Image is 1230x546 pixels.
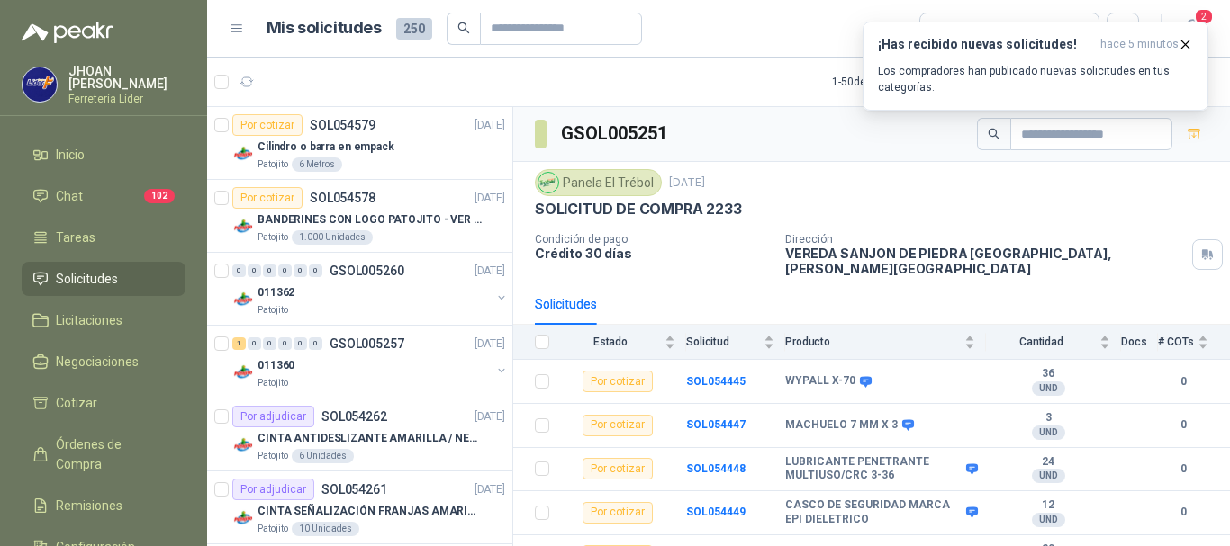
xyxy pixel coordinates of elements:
div: Por cotizar [232,114,303,136]
img: Company Logo [232,362,254,383]
b: WYPALL X-70 [785,374,855,389]
b: SOL054448 [686,462,746,475]
p: [DATE] [475,481,505,498]
b: 24 [986,455,1110,470]
p: Los compradores han publicado nuevas solicitudes en tus categorías. [878,63,1193,95]
p: [DATE] [475,336,505,353]
img: Logo peakr [22,22,113,43]
a: Negociaciones [22,345,185,379]
div: 0 [248,337,261,350]
b: 0 [1158,461,1208,478]
span: Tareas [56,228,95,247]
p: Patojito [258,449,288,463]
p: VEREDA SANJON DE PIEDRA [GEOGRAPHIC_DATA] , [PERSON_NAME][GEOGRAPHIC_DATA] [785,246,1185,276]
span: Inicio [56,145,85,165]
div: Panela El Trébol [535,169,662,196]
th: Estado [560,325,686,360]
th: Producto [785,325,986,360]
span: search [457,22,470,34]
p: Cilindro o barra en empack [258,139,394,156]
p: Ferretería Líder [68,94,185,104]
span: Licitaciones [56,310,122,330]
h3: ¡Has recibido nuevas solicitudes! [878,37,1093,52]
p: BANDERINES CON LOGO PATOJITO - VER DOC ADJUNTO [258,211,482,228]
b: 0 [1158,504,1208,521]
a: Por adjudicarSOL054262[DATE] Company LogoCINTA ANTIDESLIZANTE AMARILLA / NEGRAPatojito6 Unidades [207,398,512,471]
div: UND [1032,381,1065,396]
div: 0 [263,337,276,350]
b: MACHUELO 7 MM X 3 [785,418,898,433]
span: Remisiones [56,496,122,515]
a: 0 0 0 0 0 0 GSOL005260[DATE] Company Logo011362Patojito [232,260,509,318]
p: [DATE] [475,190,505,207]
b: CASCO DE SEGURIDAD MARCA EPI DIELETRICO [785,498,962,526]
p: GSOL005260 [330,264,404,277]
a: Licitaciones [22,303,185,337]
div: Solicitudes [535,294,597,314]
span: Órdenes de Compra [56,434,168,474]
p: 011360 [258,357,294,374]
div: UND [1032,513,1065,527]
a: Cotizar [22,386,185,420]
img: Company Logo [23,67,57,102]
div: UND [1032,425,1065,440]
b: LUBRICANTE PENETRANTE MULTIUSO/CRC 3-36 [785,455,962,483]
div: Por adjudicar [232,479,314,500]
div: Por cotizar [583,415,653,436]
a: Inicio [22,138,185,172]
div: 0 [294,337,307,350]
span: Solicitudes [56,269,118,289]
img: Company Logo [232,143,254,165]
div: 0 [278,337,292,350]
div: 0 [309,337,322,350]
div: 1 - 50 de 190 [832,67,943,96]
p: Patojito [258,230,288,245]
th: # COTs [1158,325,1230,360]
a: SOL054449 [686,506,746,518]
a: Por cotizarSOL054579[DATE] Company LogoCilindro o barra en empackPatojito6 Metros [207,107,512,180]
b: 36 [986,367,1110,381]
div: 6 Metros [292,157,342,172]
div: 0 [248,264,261,277]
a: Tareas [22,220,185,255]
div: Por cotizar [583,458,653,479]
b: 12 [986,498,1110,513]
p: GSOL005257 [330,337,404,350]
h3: GSOL005251 [561,120,670,148]
span: Estado [560,336,661,348]
div: 1 [232,337,246,350]
div: Por adjudicar [232,406,314,427]
span: # COTs [1158,336,1194,348]
p: JHOAN [PERSON_NAME] [68,65,185,90]
p: CINTA ANTIDESLIZANTE AMARILLA / NEGRA [258,430,482,447]
img: Company Logo [232,507,254,529]
span: 102 [144,189,175,203]
p: Patojito [258,376,288,390]
th: Solicitud [686,325,785,360]
th: Cantidad [986,325,1121,360]
div: 10 Unidades [292,522,359,536]
img: Company Logo [538,173,558,192]
span: search [988,128,1000,140]
div: Por cotizar [232,187,303,209]
p: 011362 [258,284,294,301]
a: Por adjudicarSOL054261[DATE] Company LogoCINTA SEÑALIZACIÓN FRANJAS AMARILLAS NEGRAPatojito10 Uni... [207,471,512,544]
div: 0 [294,264,307,277]
p: [DATE] [475,408,505,425]
div: 0 [309,264,322,277]
span: Chat [56,186,83,206]
h1: Mis solicitudes [267,15,382,41]
span: hace 5 minutos [1100,37,1179,52]
a: Chat102 [22,179,185,213]
p: Patojito [258,522,288,536]
a: 1 0 0 0 0 0 GSOL005257[DATE] Company Logo011360Patojito [232,333,509,390]
p: Condición de pago [535,233,771,246]
th: Docs [1121,325,1158,360]
p: SOLICITUD DE COMPRA 2233 [535,200,742,219]
a: SOL054445 [686,375,746,388]
div: UND [1032,469,1065,483]
p: Patojito [258,303,288,318]
p: Dirección [785,233,1185,246]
